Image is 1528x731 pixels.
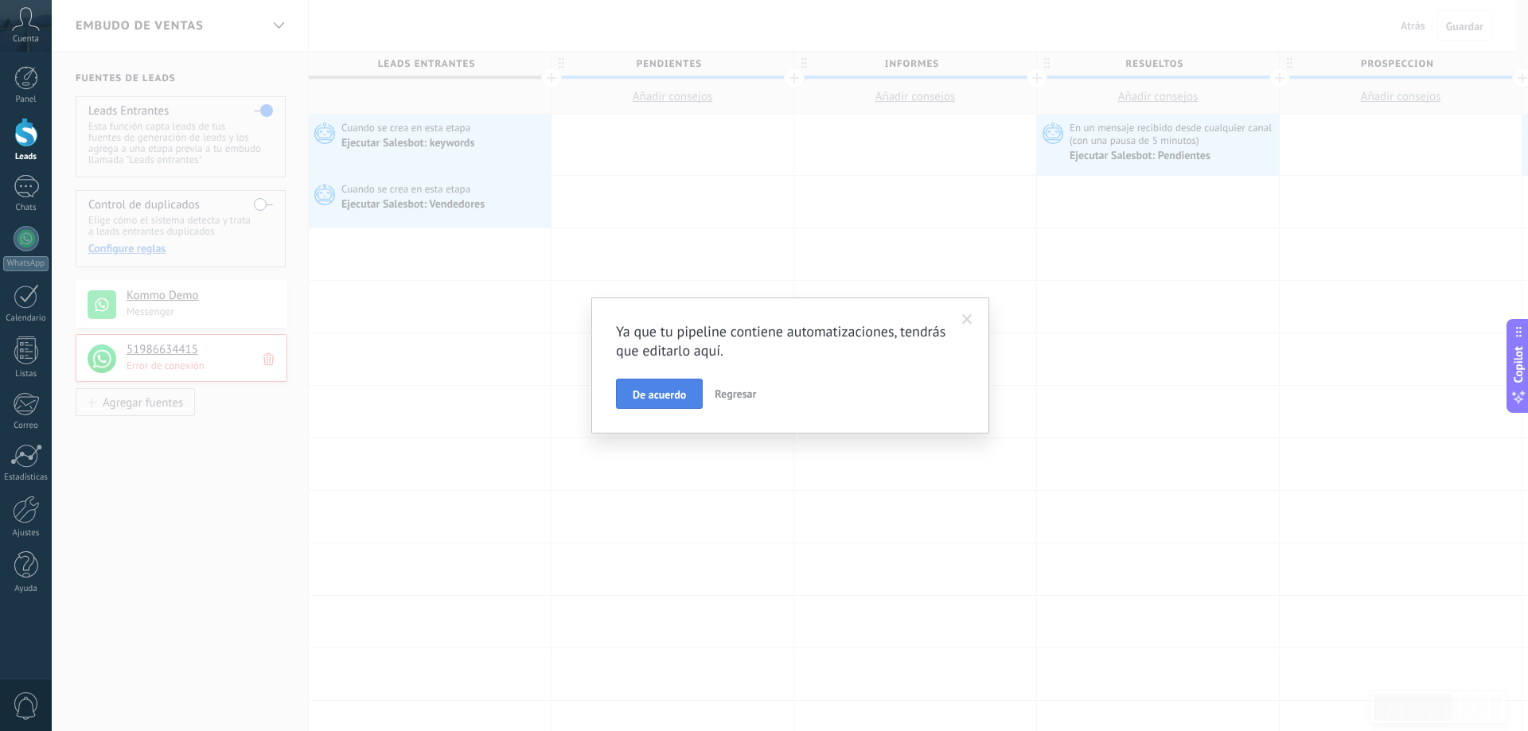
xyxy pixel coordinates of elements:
[1510,346,1526,383] span: Copilot
[633,389,686,400] span: De acuerdo
[715,387,756,401] span: Regresar
[3,528,49,539] div: Ajustes
[616,322,949,360] h2: Ya que tu pipeline contiene automatizaciones, tendrás que editarlo aquí.
[3,472,49,483] div: Estadísticas
[3,584,49,594] div: Ayuda
[3,421,49,431] div: Correo
[616,379,703,409] button: De acuerdo
[3,95,49,105] div: Panel
[3,369,49,379] div: Listas
[13,34,39,45] span: Cuenta
[3,256,49,271] div: WhatsApp
[708,379,762,409] button: Regresar
[3,313,49,324] div: Calendario
[3,203,49,213] div: Chats
[3,152,49,162] div: Leads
